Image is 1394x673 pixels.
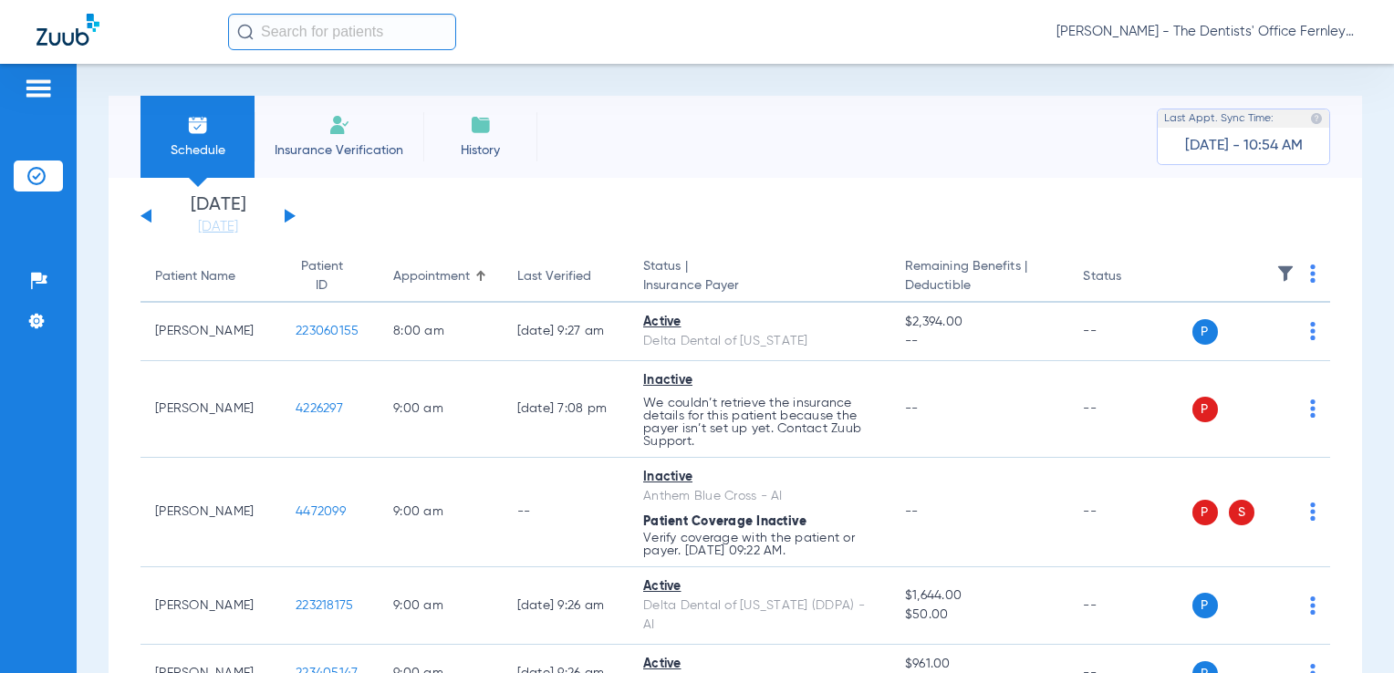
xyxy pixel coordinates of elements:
[268,141,410,160] span: Insurance Verification
[1229,500,1254,525] span: S
[296,325,359,337] span: 223060155
[1192,500,1218,525] span: P
[1185,137,1303,155] span: [DATE] - 10:54 AM
[163,196,273,236] li: [DATE]
[503,458,629,567] td: --
[155,267,266,286] div: Patient Name
[155,267,235,286] div: Patient Name
[1192,319,1218,345] span: P
[905,505,919,518] span: --
[163,218,273,236] a: [DATE]
[643,397,876,448] p: We couldn’t retrieve the insurance details for this patient because the payer isn’t set up yet. C...
[187,114,209,136] img: Schedule
[328,114,350,136] img: Manual Insurance Verification
[1056,23,1358,41] span: [PERSON_NAME] - The Dentists' Office Fernley
[437,141,524,160] span: History
[503,303,629,361] td: [DATE] 9:27 AM
[1068,303,1191,361] td: --
[643,332,876,351] div: Delta Dental of [US_STATE]
[1276,264,1295,283] img: filter.svg
[379,303,502,361] td: 8:00 AM
[140,458,281,567] td: [PERSON_NAME]
[296,505,346,518] span: 4472099
[393,267,487,286] div: Appointment
[140,567,281,645] td: [PERSON_NAME]
[1310,399,1316,418] img: group-dot-blue.svg
[140,303,281,361] td: [PERSON_NAME]
[643,468,876,487] div: Inactive
[296,402,343,415] span: 4226297
[237,24,254,40] img: Search Icon
[905,586,1055,606] span: $1,644.00
[905,402,919,415] span: --
[629,252,890,303] th: Status |
[643,276,876,295] span: Insurance Payer
[1068,567,1191,645] td: --
[503,567,629,645] td: [DATE] 9:26 AM
[1192,593,1218,618] span: P
[517,267,591,286] div: Last Verified
[296,257,364,295] div: Patient ID
[517,267,614,286] div: Last Verified
[1164,109,1274,128] span: Last Appt. Sync Time:
[1310,264,1316,283] img: group-dot-blue.svg
[379,567,502,645] td: 9:00 AM
[643,596,876,635] div: Delta Dental of [US_STATE] (DDPA) - AI
[470,114,492,136] img: History
[643,577,876,596] div: Active
[1303,585,1394,673] iframe: Chat Widget
[905,606,1055,625] span: $50.00
[643,371,876,390] div: Inactive
[154,141,241,160] span: Schedule
[643,532,876,557] p: Verify coverage with the patient or payer. [DATE] 09:22 AM.
[1310,502,1316,521] img: group-dot-blue.svg
[24,78,53,99] img: hamburger-icon
[905,276,1055,295] span: Deductible
[1068,361,1191,458] td: --
[905,313,1055,332] span: $2,394.00
[379,361,502,458] td: 9:00 AM
[228,14,456,50] input: Search for patients
[393,267,470,286] div: Appointment
[643,313,876,332] div: Active
[1068,458,1191,567] td: --
[890,252,1069,303] th: Remaining Benefits |
[1068,252,1191,303] th: Status
[296,257,348,295] div: Patient ID
[379,458,502,567] td: 9:00 AM
[1192,397,1218,422] span: P
[643,515,806,528] span: Patient Coverage Inactive
[643,487,876,506] div: Anthem Blue Cross - AI
[296,599,353,612] span: 223218175
[1310,112,1323,125] img: last sync help info
[1310,322,1316,340] img: group-dot-blue.svg
[36,14,99,46] img: Zuub Logo
[905,332,1055,351] span: --
[140,361,281,458] td: [PERSON_NAME]
[503,361,629,458] td: [DATE] 7:08 PM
